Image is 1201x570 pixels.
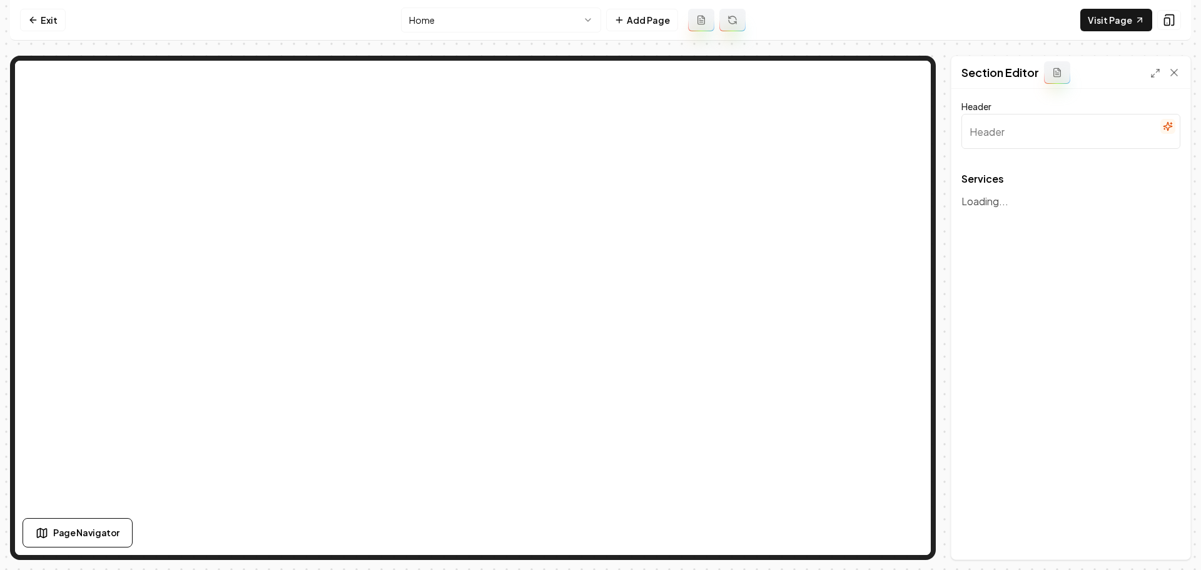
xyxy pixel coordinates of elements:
label: Header [961,101,991,112]
input: Header [961,114,1180,149]
h2: Section Editor [961,64,1039,81]
button: Add admin section prompt [1044,61,1070,84]
a: Visit Page [1080,9,1152,31]
button: Add Page [606,9,678,31]
button: Regenerate page [719,9,746,31]
button: Page Navigator [23,518,133,547]
p: Loading... [961,194,1180,209]
span: Services [961,174,1180,184]
span: Page Navigator [53,526,119,539]
button: Add admin page prompt [688,9,714,31]
a: Exit [20,9,66,31]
